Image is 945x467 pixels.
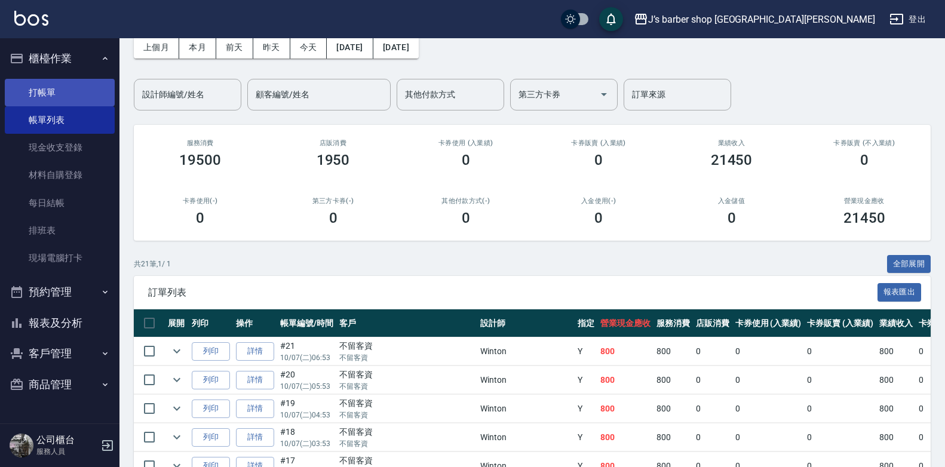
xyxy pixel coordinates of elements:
a: 詳情 [236,342,274,361]
p: 10/07 (二) 06:53 [280,352,333,363]
th: 卡券使用 (入業績) [732,309,805,337]
td: Y [575,366,597,394]
th: 服務消費 [653,309,693,337]
td: 800 [597,395,653,423]
td: 0 [693,337,732,365]
h3: 0 [462,210,470,226]
td: 0 [732,395,805,423]
button: 列印 [192,400,230,418]
th: 客戶 [336,309,478,337]
button: save [599,7,623,31]
button: 預約管理 [5,276,115,308]
a: 排班表 [5,217,115,244]
h3: 21450 [843,210,885,226]
td: 0 [804,395,876,423]
button: [DATE] [373,36,419,59]
div: 不留客資 [339,426,475,438]
h2: 店販消費 [281,139,385,147]
a: 打帳單 [5,79,115,106]
th: 指定 [575,309,597,337]
img: Person [10,434,33,457]
button: 列印 [192,342,230,361]
h3: 19500 [179,152,221,168]
button: Open [594,85,613,104]
h3: 0 [329,210,337,226]
td: Winton [477,423,575,451]
button: 客戶管理 [5,338,115,369]
button: 登出 [885,8,931,30]
td: 800 [653,366,693,394]
button: J’s barber shop [GEOGRAPHIC_DATA][PERSON_NAME] [629,7,880,32]
td: #19 [277,395,336,423]
td: Y [575,423,597,451]
h2: 其他付款方式(-) [414,197,518,205]
img: Logo [14,11,48,26]
h3: 21450 [711,152,753,168]
td: 800 [653,423,693,451]
div: 不留客資 [339,454,475,467]
h3: 0 [860,152,869,168]
div: 不留客資 [339,340,475,352]
button: 列印 [192,428,230,447]
p: 10/07 (二) 04:53 [280,410,333,420]
th: 業績收入 [876,309,916,337]
td: 0 [693,395,732,423]
button: expand row [168,342,186,360]
td: 800 [876,366,916,394]
button: expand row [168,428,186,446]
p: 共 21 筆, 1 / 1 [134,259,171,269]
h3: 0 [594,210,603,226]
th: 帳單編號/時間 [277,309,336,337]
h2: 入金儲值 [679,197,783,205]
td: 800 [597,337,653,365]
a: 材料自購登錄 [5,161,115,189]
button: 全部展開 [887,255,931,274]
button: 櫃檯作業 [5,43,115,74]
td: 0 [804,337,876,365]
button: 報表及分析 [5,308,115,339]
h3: 0 [462,152,470,168]
td: 800 [653,337,693,365]
span: 訂單列表 [148,287,878,299]
td: 800 [597,366,653,394]
h3: 服務消費 [148,139,252,147]
a: 詳情 [236,371,274,389]
button: 本月 [179,36,216,59]
a: 現金收支登錄 [5,134,115,161]
th: 店販消費 [693,309,732,337]
p: 10/07 (二) 05:53 [280,381,333,392]
a: 每日結帳 [5,189,115,217]
button: 上個月 [134,36,179,59]
h2: 入金使用(-) [547,197,651,205]
div: 不留客資 [339,368,475,381]
h2: 卡券使用(-) [148,197,252,205]
td: Winton [477,395,575,423]
td: 0 [693,366,732,394]
p: 不留客資 [339,352,475,363]
button: 列印 [192,371,230,389]
h3: 0 [196,210,204,226]
p: 10/07 (二) 03:53 [280,438,333,449]
td: #21 [277,337,336,365]
h2: 卡券販賣 (不入業績) [812,139,916,147]
td: Winton [477,337,575,365]
p: 不留客資 [339,438,475,449]
td: Y [575,395,597,423]
th: 營業現金應收 [597,309,653,337]
td: 800 [876,337,916,365]
h5: 公司櫃台 [36,434,97,446]
div: J’s barber shop [GEOGRAPHIC_DATA][PERSON_NAME] [648,12,875,27]
a: 帳單列表 [5,106,115,134]
button: 商品管理 [5,369,115,400]
div: 不留客資 [339,397,475,410]
button: 報表匯出 [878,283,922,302]
td: 800 [597,423,653,451]
p: 不留客資 [339,381,475,392]
a: 詳情 [236,428,274,447]
th: 卡券販賣 (入業績) [804,309,876,337]
td: Winton [477,366,575,394]
td: 800 [653,395,693,423]
td: #20 [277,366,336,394]
a: 報表匯出 [878,286,922,297]
th: 設計師 [477,309,575,337]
